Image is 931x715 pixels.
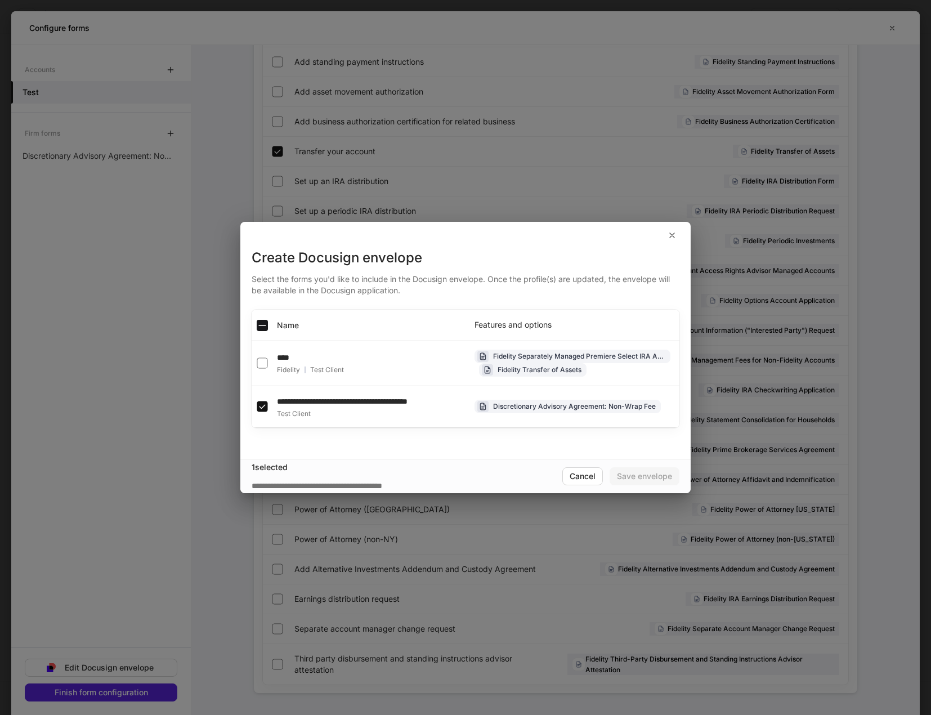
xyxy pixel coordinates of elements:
[252,267,679,296] div: Select the forms you'd like to include in the Docusign envelope. Once the profile(s) are updated,...
[277,365,344,374] div: Fidelity
[252,249,679,267] div: Create Docusign envelope
[493,401,656,412] div: Discretionary Advisory Agreement: Non-Wrap Fee
[310,365,344,374] span: Test Client
[570,472,596,480] div: Cancel
[562,467,603,485] button: Cancel
[252,462,562,473] div: 1 selected
[493,351,665,361] div: Fidelity Separately Managed Premiere Select IRA Application -- Rollover IRA
[465,310,679,340] th: Features and options
[277,320,299,331] span: Name
[498,364,581,375] div: Fidelity Transfer of Assets
[277,409,311,418] span: Test Client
